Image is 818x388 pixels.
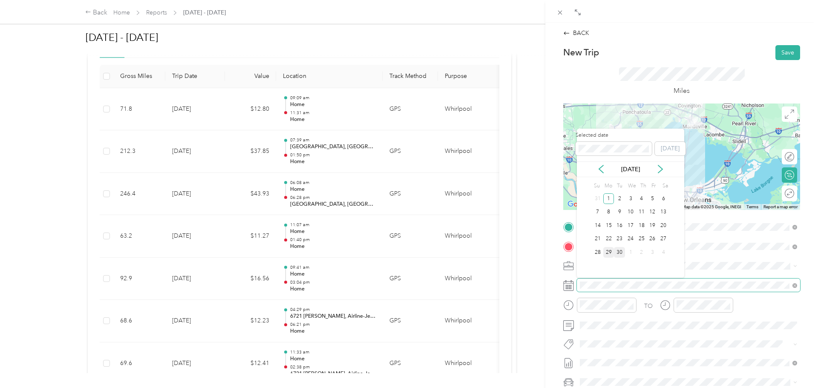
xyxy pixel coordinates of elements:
[603,193,614,204] div: 1
[626,180,636,192] div: We
[613,165,648,174] p: [DATE]
[658,207,669,218] div: 13
[763,204,798,209] a: Report a map error
[592,207,603,218] div: 7
[615,180,623,192] div: Tu
[746,204,758,209] a: Terms (opens in new tab)
[625,207,636,218] div: 10
[603,180,613,192] div: Mo
[603,247,614,258] div: 29
[636,220,647,231] div: 18
[647,193,658,204] div: 5
[661,180,669,192] div: Sa
[647,247,658,258] div: 3
[614,247,625,258] div: 30
[625,193,636,204] div: 3
[614,220,625,231] div: 16
[647,207,658,218] div: 12
[658,193,669,204] div: 6
[625,220,636,231] div: 17
[658,220,669,231] div: 20
[603,220,614,231] div: 15
[636,247,647,258] div: 2
[682,204,741,209] span: Map data ©2025 Google, INEGI
[614,207,625,218] div: 9
[658,247,669,258] div: 4
[636,193,647,204] div: 4
[674,86,690,96] p: Miles
[576,132,652,139] label: Selected date
[636,234,647,244] div: 25
[603,207,614,218] div: 8
[625,234,636,244] div: 24
[592,234,603,244] div: 21
[644,302,653,310] div: TO
[639,180,647,192] div: Th
[775,45,800,60] button: Save
[614,193,625,204] div: 2
[592,180,600,192] div: Su
[647,234,658,244] div: 26
[563,29,589,37] div: BACK
[636,207,647,218] div: 11
[770,340,818,388] iframe: Everlance-gr Chat Button Frame
[592,247,603,258] div: 28
[592,193,603,204] div: 31
[565,199,593,210] a: Open this area in Google Maps (opens a new window)
[625,247,636,258] div: 1
[647,220,658,231] div: 19
[592,220,603,231] div: 14
[658,234,669,244] div: 27
[650,180,658,192] div: Fr
[603,234,614,244] div: 22
[563,46,599,58] p: New Trip
[614,234,625,244] div: 23
[565,199,593,210] img: Google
